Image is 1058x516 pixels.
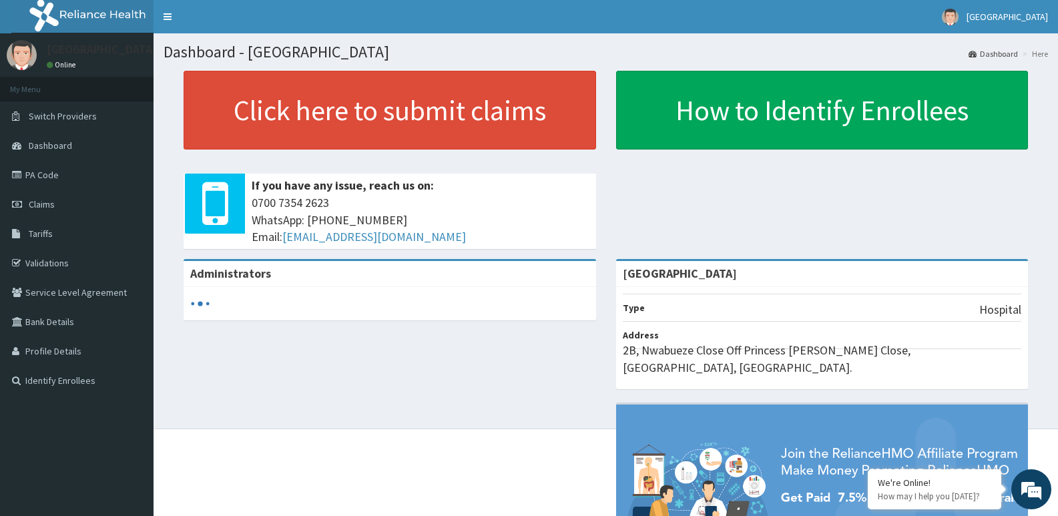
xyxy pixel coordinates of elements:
[252,194,589,246] span: 0700 7354 2623 WhatsApp: [PHONE_NUMBER] Email:
[7,40,37,70] img: User Image
[47,43,157,55] p: [GEOGRAPHIC_DATA]
[190,294,210,314] svg: audio-loading
[29,140,72,152] span: Dashboard
[967,11,1048,23] span: [GEOGRAPHIC_DATA]
[47,60,79,69] a: Online
[878,491,991,502] p: How may I help you today?
[979,301,1021,318] p: Hospital
[623,266,737,281] strong: [GEOGRAPHIC_DATA]
[942,9,959,25] img: User Image
[623,342,1022,376] p: 2B, Nwabueze Close Off Princess [PERSON_NAME] Close, [GEOGRAPHIC_DATA], [GEOGRAPHIC_DATA].
[164,43,1048,61] h1: Dashboard - [GEOGRAPHIC_DATA]
[623,302,645,314] b: Type
[29,228,53,240] span: Tariffs
[1019,48,1048,59] li: Here
[282,229,466,244] a: [EMAIL_ADDRESS][DOMAIN_NAME]
[878,477,991,489] div: We're Online!
[623,329,659,341] b: Address
[190,266,271,281] b: Administrators
[29,198,55,210] span: Claims
[616,71,1029,150] a: How to Identify Enrollees
[29,110,97,122] span: Switch Providers
[969,48,1018,59] a: Dashboard
[252,178,434,193] b: If you have any issue, reach us on:
[184,71,596,150] a: Click here to submit claims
